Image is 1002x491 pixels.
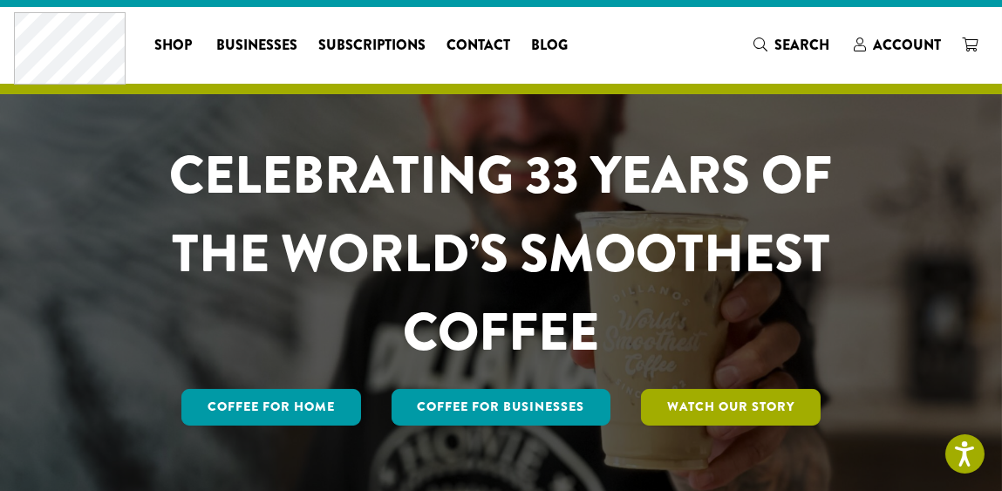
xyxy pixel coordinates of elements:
[873,35,941,55] span: Account
[144,31,206,59] a: Shop
[181,389,361,426] a: Coffee for Home
[446,35,510,57] span: Contact
[641,389,821,426] a: Watch Our Story
[216,35,297,57] span: Businesses
[318,35,426,57] span: Subscriptions
[135,136,867,372] h1: CELEBRATING 33 YEARS OF THE WORLD’S SMOOTHEST COFFEE
[392,389,611,426] a: Coffee For Businesses
[154,35,192,57] span: Shop
[531,35,568,57] span: Blog
[774,35,829,55] span: Search
[743,31,843,59] a: Search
